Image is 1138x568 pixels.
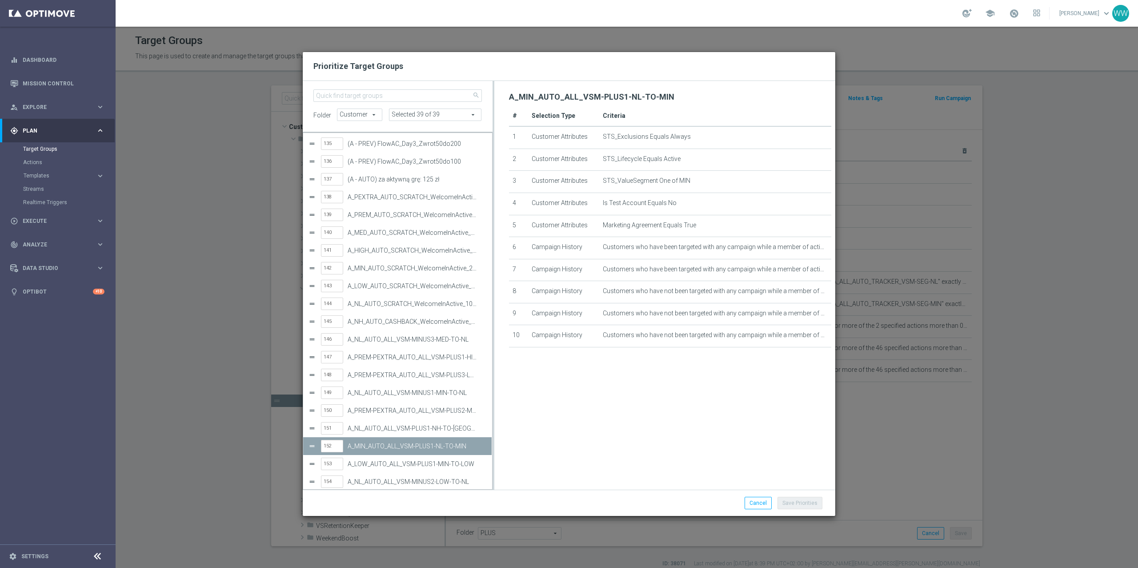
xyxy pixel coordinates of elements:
[348,300,478,308] label: A_NL_AUTO_SCRATCH_WelcomeInActive_10PLN_46d
[528,325,599,347] td: Campaign History
[603,331,828,339] span: Customers who have not been targeted with any campaign while a member of one or more of the 46 sp...
[528,281,599,303] td: Campaign History
[303,437,492,455] div: Press SPACE to deselect this row.
[303,313,492,330] div: Press SPACE to select this row.
[509,215,529,237] td: 5
[603,287,828,295] span: Customers who have not been targeted with any campaign while a member of one or more of the 2 spe...
[313,89,482,102] input: Quick find target groups
[509,171,529,193] td: 3
[528,106,599,126] th: Selection Type
[603,199,677,207] span: Is Test Account Equals No
[473,92,480,99] span: search
[348,193,478,201] label: A_PEXTRA_AUTO_SCRATCH_WelcomeInActive_250PLN_46d
[777,497,822,509] button: Save Priorities
[509,149,529,171] td: 2
[348,140,478,148] label: (A - PREV) FlowAC_Day3_Zwrot50do200
[528,303,599,325] td: Campaign History
[528,193,599,215] td: Customer Attributes
[303,259,492,277] div: Press SPACE to select this row.
[509,92,674,102] h2: A_MIN_AUTO_ALL_VSM-PLUS1-NL-TO-MIN
[603,266,828,273] span: Customers who have been targeted with any campaign while a member of action "A_ALL_AUTO_TRACKER_V...
[528,126,599,149] td: Customer Attributes
[303,188,492,206] div: Press SPACE to select this row.
[389,109,481,121] span: !A_AUTOMATION !Early/Rea_automaty !PPZ !VIP And&#x17C;elika B. and 34 more
[745,497,772,509] button: Cancel
[303,348,492,366] div: Press SPACE to select this row.
[509,303,529,325] td: 9
[348,176,478,183] label: (A - AUTO) za aktywn&#x105; gr&#x119;: 125 z&#x142;
[603,177,690,185] span: STS_ValueSegment One of MIN
[348,211,478,219] label: A_PREM_AUTO_SCRATCH_WelcomeInActive_200PLN_46d
[509,259,529,281] td: 7
[509,126,529,149] td: 1
[528,149,599,171] td: Customer Attributes
[348,443,478,450] label: A_MIN_AUTO_ALL_VSM-PLUS1-NL-TO-MIN
[303,455,492,473] div: Press SPACE to select this row.
[509,281,529,303] td: 8
[348,318,478,326] label: A_NH_AUTO_CASHBACK_WelcomeInActive_20do200_46d
[603,155,681,163] span: STS_Lifecycle Equals Active
[303,402,492,419] div: Press SPACE to select this row.
[303,295,492,313] div: Press SPACE to select this row.
[603,112,625,119] span: Criteria
[528,259,599,281] td: Campaign History
[348,478,478,486] label: A_NL_AUTO_ALL_VSM-MINUS2-LOW-TO-NL
[303,170,492,188] div: Press SPACE to select this row.
[303,224,492,242] div: Press SPACE to select this row.
[303,242,492,259] div: Press SPACE to select this row.
[528,171,599,193] td: Customer Attributes
[348,247,478,254] label: A_HIGH_AUTO_SCRATCH_WelcomeInActive_40PLN_46d
[303,330,492,348] div: Press SPACE to select this row.
[348,389,478,397] label: A_NL_AUTO_ALL_VSM-MINUS1-MIN-TO-NL
[303,473,492,491] div: Press SPACE to select this row.
[303,277,492,295] div: Press SPACE to select this row.
[348,229,478,237] label: A_MED_AUTO_SCRATCH_WelcomeInActive_15PLN_46d
[348,354,478,361] label: A_PREM-PEXTRA_AUTO_ALL_VSM-PLUS1-HIGH-TO-PREM-PEXTRA
[303,419,492,437] div: Press SPACE to select this row.
[303,206,492,224] div: Press SPACE to select this row.
[603,310,828,317] span: Customers who have not been targeted with any campaign while a member of one or more of the 46 sp...
[528,215,599,237] td: Customer Attributes
[348,425,478,432] label: A_NL_AUTO_ALL_VSM-PLUS1-NH-TO-NL
[603,243,828,251] span: Customers who have been targeted with any campaign while a member of action "A_ALL_AUTO_TRACKER_V...
[348,158,478,165] label: (A - PREV) FlowAC_Day3_Zwrot50do100
[303,384,492,402] div: Press SPACE to select this row.
[509,106,529,126] th: #
[348,371,478,379] label: A_PREM-PEXTRA_AUTO_ALL_VSM-PLUS3-LOW-TO-PREM-PEXTRA
[303,135,492,153] div: Press SPACE to select this row.
[303,366,492,384] div: Press SPACE to select this row.
[348,407,478,415] label: A_PREM-PEXTRA_AUTO_ALL_VSM-PLUS2-MED-TO-PREM-PEXTRA
[603,133,691,141] span: STS_Exclusions Equals Always
[348,265,478,272] label: A_MIN_AUTO_SCRATCH_WelcomeInActive_2PLN_46d
[313,61,825,72] h2: Prioritize Target Groups
[509,237,529,259] td: 6
[603,222,696,229] span: Marketing Agreement Equals True
[509,325,529,347] td: 10
[348,336,478,343] label: A_NL_AUTO_ALL_VSM-MINUS3-MED-TO-NL
[348,460,478,468] label: A_LOW_AUTO_ALL_VSM-PLUS1-MIN-TO-LOW
[528,237,599,259] td: Campaign History
[348,282,478,290] label: A_LOW_AUTO_SCRATCH_WelcomeInActive_5PLN_46d
[313,109,330,119] label: folder
[303,153,492,170] div: Press SPACE to select this row.
[509,193,529,215] td: 4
